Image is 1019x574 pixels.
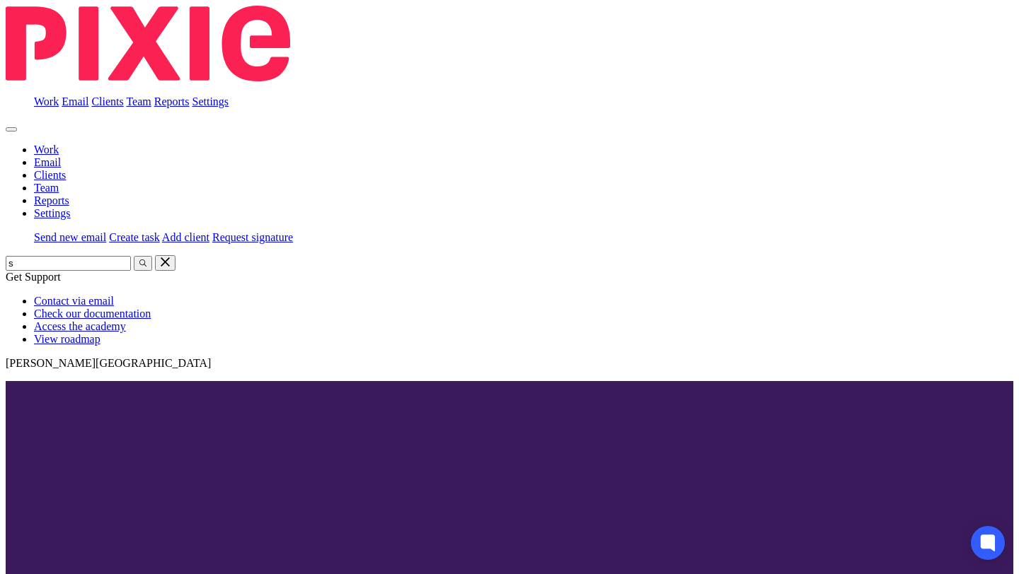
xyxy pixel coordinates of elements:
[34,207,71,219] a: Settings
[6,357,1013,370] p: [PERSON_NAME][GEOGRAPHIC_DATA]
[154,95,190,107] a: Reports
[6,271,61,283] span: Get Support
[126,95,151,107] a: Team
[34,95,59,107] a: Work
[34,169,66,181] a: Clients
[134,256,152,271] button: Search
[6,256,131,271] input: Search
[34,320,126,332] a: Access the academy
[6,6,290,81] img: Pixie
[34,295,114,307] a: Contact via email
[109,231,160,243] a: Create task
[91,95,123,107] a: Clients
[34,143,59,156] a: Work
[34,156,61,168] a: Email
[34,231,106,243] a: Send new email
[62,95,88,107] a: Email
[34,182,59,194] a: Team
[34,307,151,320] a: Check our documentation
[155,255,175,271] button: Clear
[162,231,209,243] a: Add client
[192,95,229,107] a: Settings
[212,231,293,243] a: Request signature
[34,194,69,206] a: Reports
[34,333,100,345] a: View roadmap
